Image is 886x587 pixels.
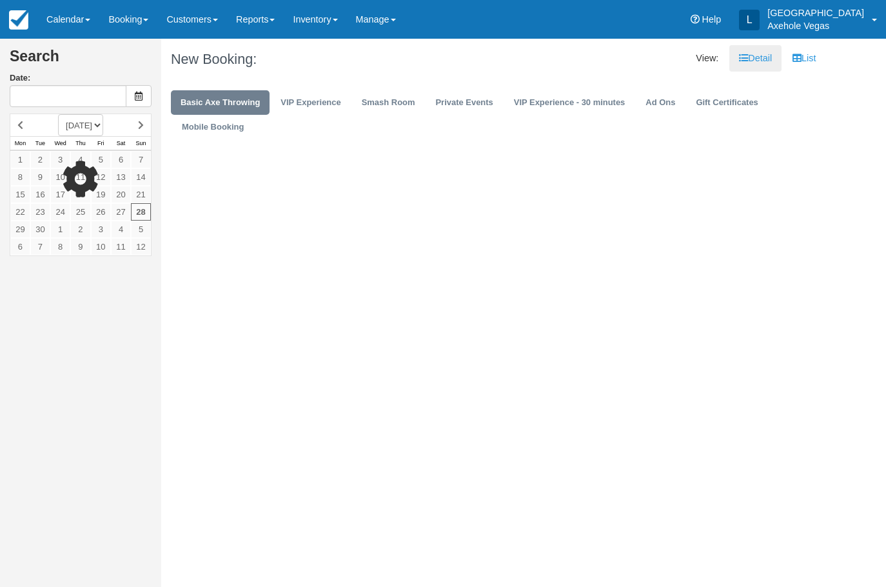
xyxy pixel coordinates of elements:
a: Ad Ons [636,90,685,115]
a: Smash Room [352,90,425,115]
h2: Search [10,48,152,72]
p: Axehole Vegas [767,19,864,32]
a: Private Events [426,90,502,115]
div: L [739,10,760,30]
a: VIP Experience [271,90,350,115]
i: Help [691,15,700,24]
a: Gift Certificates [686,90,767,115]
li: View: [686,45,728,72]
span: Help [702,14,722,25]
a: 28 [131,203,151,221]
label: Date: [10,72,152,85]
a: Detail [729,45,782,72]
img: checkfront-main-nav-mini-logo.png [9,10,28,30]
h1: New Booking: [171,52,484,67]
a: Basic Axe Throwing [171,90,270,115]
a: Mobile Booking [172,115,253,140]
p: [GEOGRAPHIC_DATA] [767,6,864,19]
a: VIP Experience - 30 minutes [504,90,635,115]
a: List [783,45,825,72]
